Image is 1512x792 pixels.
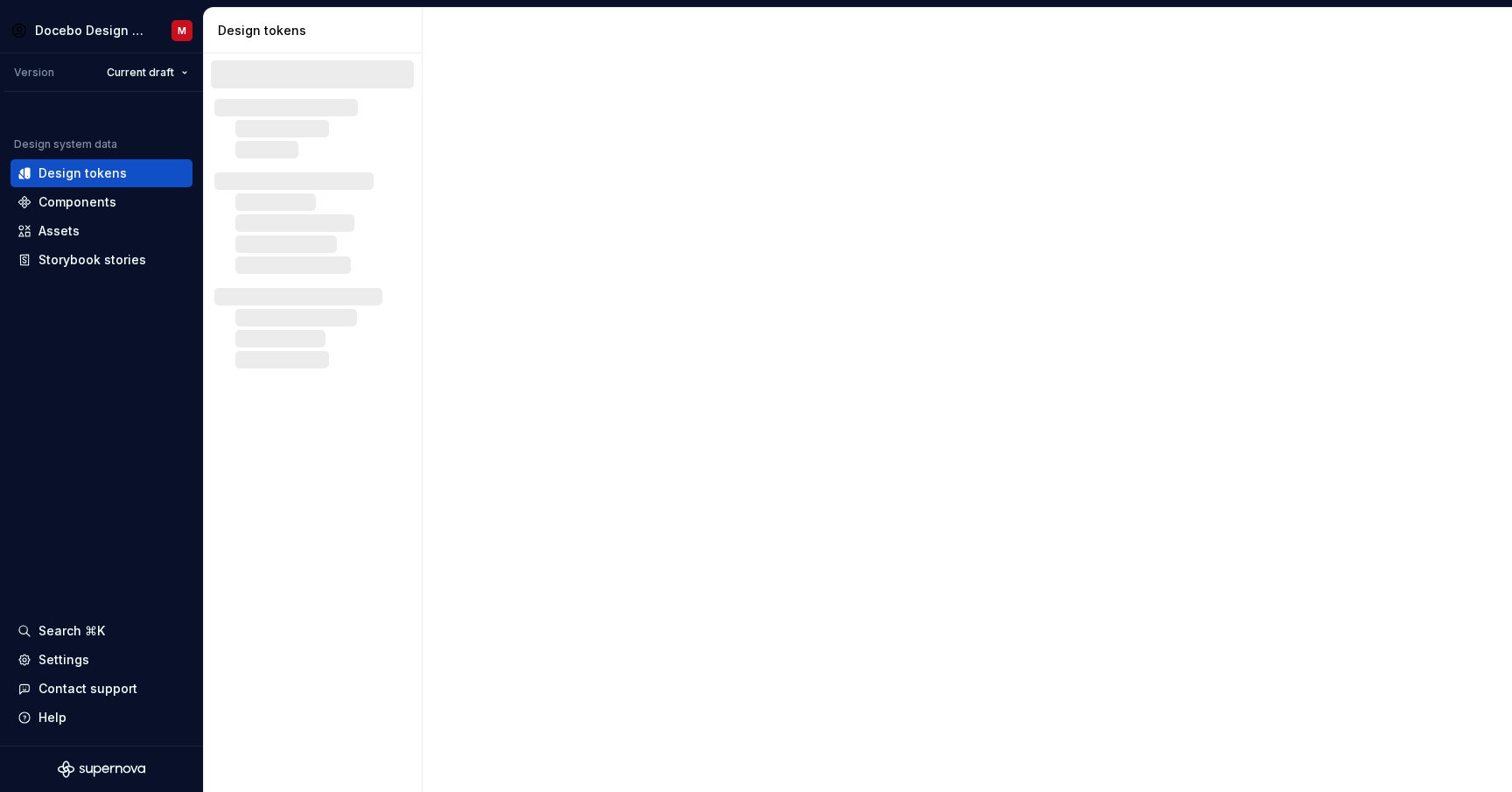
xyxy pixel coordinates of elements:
a: Assets [10,217,192,245]
button: Contact support [10,675,192,703]
div: Storybook stories [38,251,146,269]
div: Contact support [38,680,137,697]
div: Help [38,709,66,726]
a: Components [10,188,192,216]
a: Design tokens [10,159,192,187]
span: Current draft [107,66,174,80]
button: Current draft [99,60,196,85]
button: Docebo Design SystemM [3,11,199,49]
div: Design tokens [38,165,127,182]
button: Search ⌘K [10,617,192,645]
div: Design tokens [218,22,415,39]
div: Assets [38,222,80,240]
button: Help [10,704,192,732]
div: Components [38,193,116,211]
div: Search ⌘K [38,622,105,640]
svg: Supernova Logo [58,760,145,778]
a: Storybook stories [10,246,192,274]
div: Version [14,66,54,80]
div: M [178,24,186,38]
div: Design system data [14,137,117,151]
div: Settings [38,651,89,669]
div: Docebo Design System [35,22,147,39]
a: Settings [10,646,192,674]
